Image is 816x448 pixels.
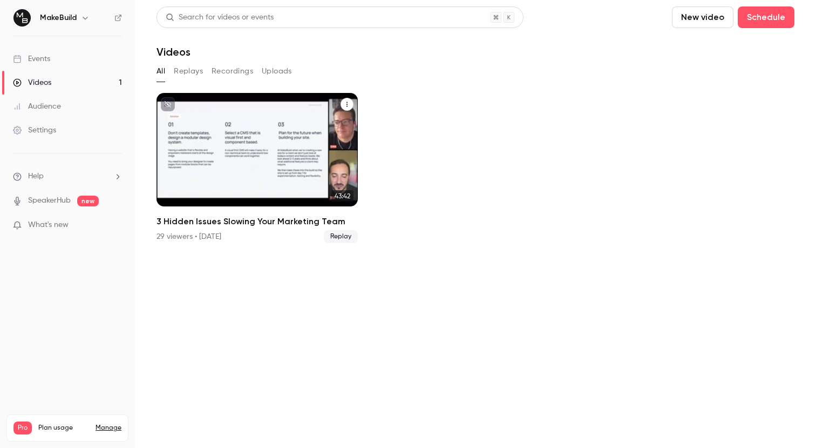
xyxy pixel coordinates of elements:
[212,63,253,80] button: Recordings
[157,93,358,243] li: 3 Hidden Issues Slowing Your Marketing Team
[77,196,99,206] span: new
[28,219,69,231] span: What's new
[13,125,56,136] div: Settings
[157,63,165,80] button: All
[161,97,175,111] button: unpublished
[28,195,71,206] a: SpeakerHub
[157,215,358,228] h2: 3 Hidden Issues Slowing Your Marketing Team
[13,77,51,88] div: Videos
[13,171,122,182] li: help-dropdown-opener
[109,220,122,230] iframe: Noticeable Trigger
[28,171,44,182] span: Help
[13,101,61,112] div: Audience
[157,93,794,243] ul: Videos
[262,63,292,80] button: Uploads
[13,422,32,434] span: Pro
[96,424,121,432] a: Manage
[157,6,794,442] section: Videos
[174,63,203,80] button: Replays
[738,6,794,28] button: Schedule
[324,230,358,243] span: Replay
[13,54,50,64] div: Events
[40,12,77,23] h6: MakeBuild
[157,45,191,58] h1: Videos
[672,6,733,28] button: New video
[166,12,274,23] div: Search for videos or events
[157,231,221,242] div: 29 viewers • [DATE]
[38,424,89,432] span: Plan usage
[13,9,31,26] img: MakeBuild
[157,93,358,243] a: 43:423 Hidden Issues Slowing Your Marketing Team29 viewers • [DATE]Replay
[331,190,353,202] span: 43:42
